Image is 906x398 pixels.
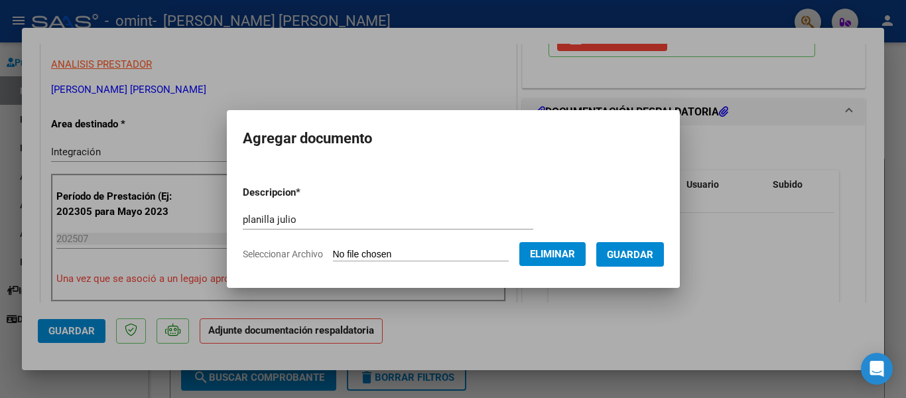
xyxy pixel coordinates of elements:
div: Open Intercom Messenger [861,353,893,385]
h2: Agregar documento [243,126,664,151]
button: Eliminar [519,242,586,266]
span: Guardar [607,249,653,261]
span: Seleccionar Archivo [243,249,323,259]
button: Guardar [596,242,664,267]
p: Descripcion [243,185,369,200]
span: Eliminar [530,248,575,260]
